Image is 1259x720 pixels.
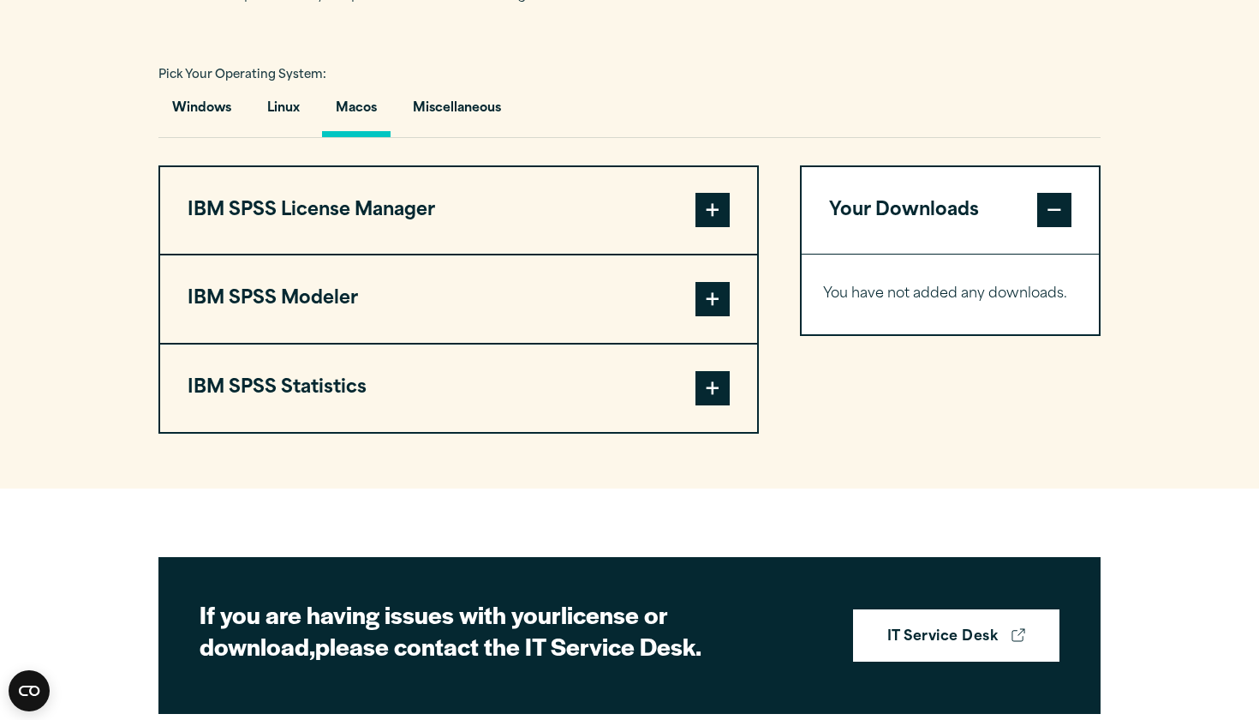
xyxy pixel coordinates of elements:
[160,167,757,255] button: IBM SPSS License Manager
[158,88,245,137] button: Windows
[200,597,668,663] strong: license or download,
[254,88,313,137] button: Linux
[802,167,1099,255] button: Your Downloads
[887,627,998,649] strong: IT Service Desk
[322,88,391,137] button: Macos
[853,609,1059,663] a: IT Service Desk
[160,255,757,343] button: IBM SPSS Modeler
[160,345,757,432] button: IBM SPSS Statistics
[9,670,50,711] button: Open CMP widget
[802,254,1099,334] div: Your Downloads
[823,282,1077,307] p: You have not added any downloads.
[200,598,799,663] h2: If you are having issues with your please contact the IT Service Desk.
[399,88,515,137] button: Miscellaneous
[158,69,326,81] span: Pick Your Operating System:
